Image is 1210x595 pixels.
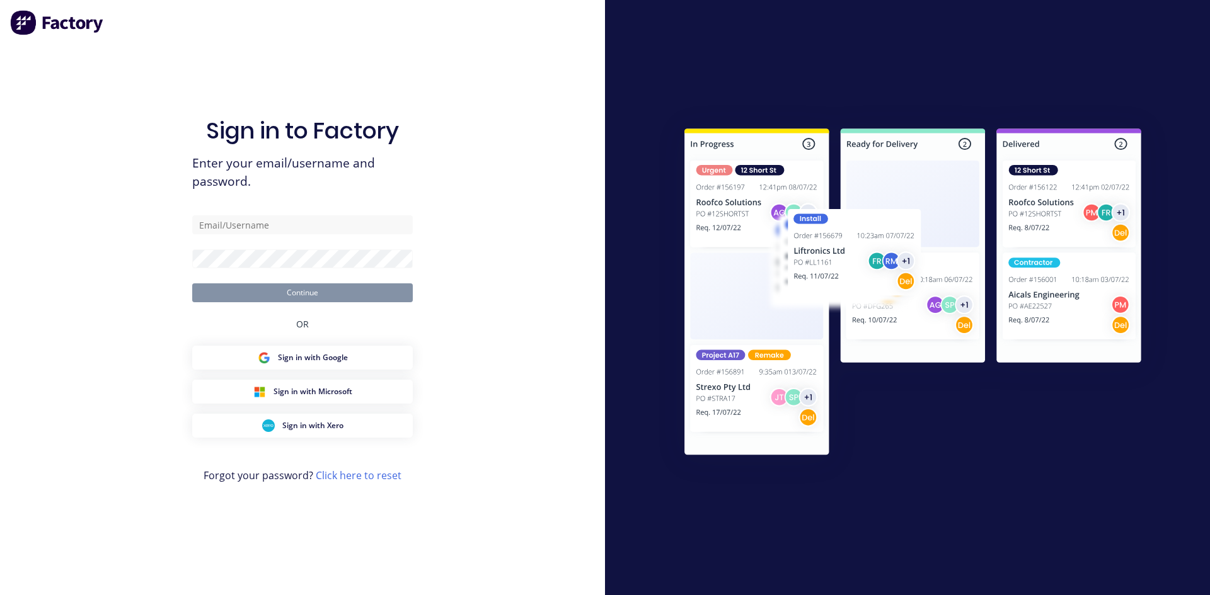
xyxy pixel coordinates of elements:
span: Enter your email/username and password. [192,154,413,191]
h1: Sign in to Factory [206,117,399,144]
button: Microsoft Sign inSign in with Microsoft [192,380,413,404]
a: Click here to reset [316,468,401,482]
span: Sign in with Microsoft [274,386,352,397]
img: Microsoft Sign in [253,385,266,398]
img: Google Sign in [258,351,270,364]
button: Xero Sign inSign in with Xero [192,414,413,438]
img: Sign in [657,103,1169,485]
span: Sign in with Xero [282,420,343,431]
button: Google Sign inSign in with Google [192,346,413,370]
img: Xero Sign in [262,419,275,432]
span: Forgot your password? [204,468,401,483]
button: Continue [192,283,413,302]
span: Sign in with Google [278,352,348,363]
img: Factory [10,10,105,35]
div: OR [296,302,309,346]
input: Email/Username [192,215,413,234]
